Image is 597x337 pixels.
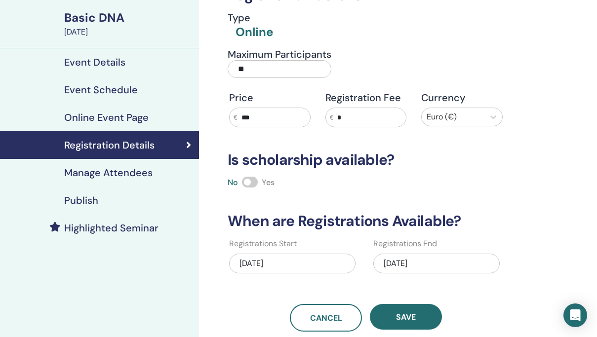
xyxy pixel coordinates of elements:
[228,48,331,60] h4: Maximum Participants
[229,92,311,104] h4: Price
[421,92,503,104] h4: Currency
[373,238,437,250] label: Registrations End
[325,92,407,104] h4: Registration Fee
[396,312,416,322] span: Save
[563,303,587,327] div: Open Intercom Messenger
[64,139,155,151] h4: Registration Details
[229,238,297,250] label: Registrations Start
[310,313,342,323] span: Cancel
[64,222,159,234] h4: Highlighted Seminar
[222,151,510,169] h3: Is scholarship available?
[58,9,199,38] a: Basic DNA[DATE]
[64,26,193,38] div: [DATE]
[373,254,500,273] div: [DATE]
[64,9,193,26] div: Basic DNA
[370,304,442,330] button: Save
[64,194,98,206] h4: Publish
[64,56,125,68] h4: Event Details
[222,212,510,230] h3: When are Registrations Available?
[330,112,334,123] span: €
[228,12,273,24] h4: Type
[228,177,238,187] span: No
[64,84,138,96] h4: Event Schedule
[64,167,153,179] h4: Manage Attendees
[234,112,238,123] span: €
[236,24,273,40] div: Online
[228,60,331,78] input: Maximum Participants
[64,112,149,123] h4: Online Event Page
[229,254,356,273] div: [DATE]
[262,177,275,187] span: Yes
[290,304,362,332] a: Cancel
